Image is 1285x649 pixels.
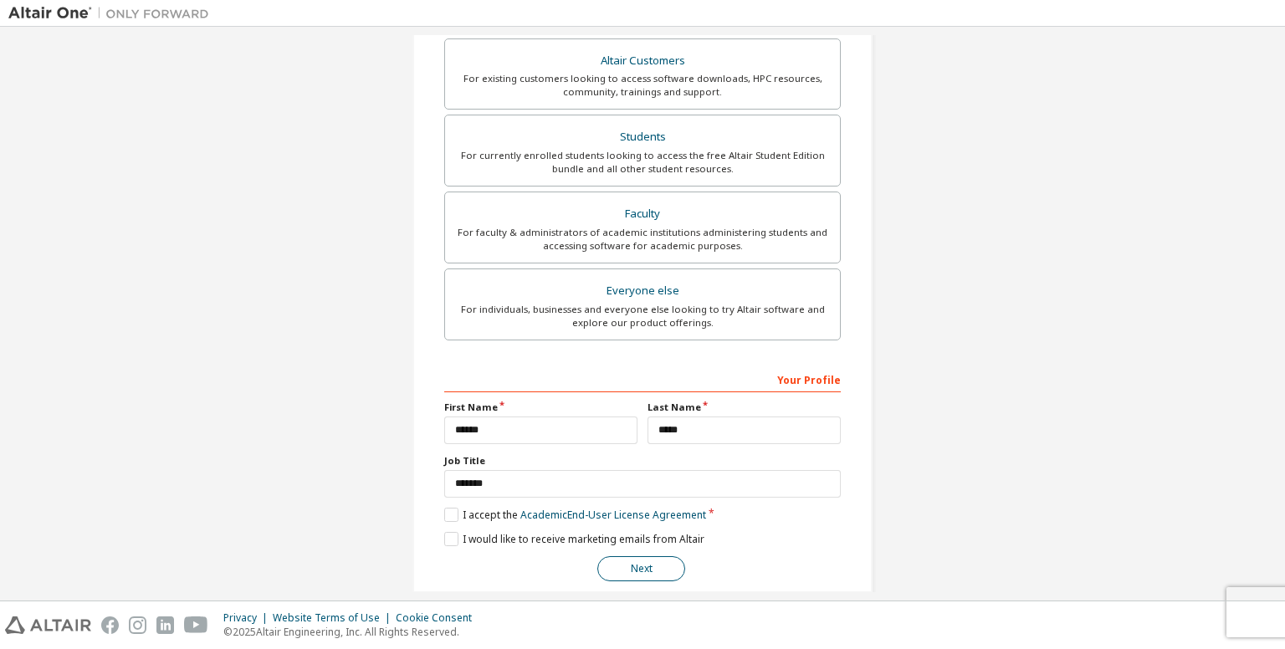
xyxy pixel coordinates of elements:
div: For currently enrolled students looking to access the free Altair Student Edition bundle and all ... [455,149,830,176]
div: For existing customers looking to access software downloads, HPC resources, community, trainings ... [455,72,830,99]
img: instagram.svg [129,616,146,634]
div: Everyone else [455,279,830,303]
div: Altair Customers [455,49,830,73]
img: linkedin.svg [156,616,174,634]
label: Job Title [444,454,841,468]
label: First Name [444,401,637,414]
button: Next [597,556,685,581]
div: Students [455,125,830,149]
div: Faculty [455,202,830,226]
div: For faculty & administrators of academic institutions administering students and accessing softwa... [455,226,830,253]
p: © 2025 Altair Engineering, Inc. All Rights Reserved. [223,625,482,639]
label: I accept the [444,508,706,522]
div: Website Terms of Use [273,611,396,625]
img: facebook.svg [101,616,119,634]
div: Cookie Consent [396,611,482,625]
img: youtube.svg [184,616,208,634]
div: For individuals, businesses and everyone else looking to try Altair software and explore our prod... [455,303,830,330]
div: Privacy [223,611,273,625]
label: I would like to receive marketing emails from Altair [444,532,704,546]
a: Academic End-User License Agreement [520,508,706,522]
img: Altair One [8,5,218,22]
img: altair_logo.svg [5,616,91,634]
label: Last Name [648,401,841,414]
div: Your Profile [444,365,841,392]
